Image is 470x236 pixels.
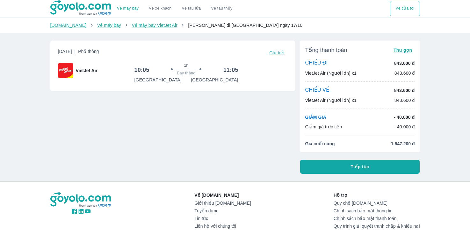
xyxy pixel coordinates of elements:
a: Vé tàu lửa [177,1,206,16]
p: GIẢM GIÁ [305,114,326,120]
a: Quy chế [DOMAIN_NAME] [334,201,420,206]
button: Vé tàu thủy [206,1,237,16]
p: 843.600 đ [394,70,415,76]
a: Chính sách bảo mật thanh toán [334,216,420,221]
p: - 40.000 đ [394,124,415,130]
p: - 40.000 đ [394,114,415,120]
span: Bay thẳng [177,71,196,76]
button: Vé của tôi [390,1,420,16]
button: Tiếp tục [300,160,420,174]
a: Vé xe khách [149,6,171,11]
span: Tiếp tục [351,164,369,170]
p: VietJet Air (Người lớn) x1 [305,97,357,103]
h6: 11:05 [223,66,238,74]
h6: 10:05 [134,66,149,74]
a: Liên hệ với chúng tôi [194,224,251,229]
a: Vé máy bay [117,6,139,11]
div: choose transportation mode [390,1,420,16]
p: Về [DOMAIN_NAME] [194,192,251,198]
img: logo [50,192,112,208]
span: [DATE] [58,48,99,57]
a: Tin tức [194,216,251,221]
span: Tổng thanh toán [305,46,347,54]
p: [GEOGRAPHIC_DATA] [134,77,181,83]
a: Tuyển dụng [194,208,251,213]
p: CHIỀU VỀ [305,87,329,94]
p: VietJet Air (Người lớn) x1 [305,70,357,76]
a: [DOMAIN_NAME] [50,23,87,28]
span: Thu gọn [394,48,412,53]
p: CHIỀU ĐI [305,60,328,67]
a: Vé máy bay VietJet Air [132,23,177,28]
a: Chính sách bảo mật thông tin [334,208,420,213]
p: 843.600 đ [394,97,415,103]
button: Chi tiết [267,48,287,57]
span: [PERSON_NAME] đi [GEOGRAPHIC_DATA] ngày 17/10 [188,23,302,28]
span: Giá cuối cùng [305,141,335,147]
p: 843.600 đ [394,60,415,66]
a: Giới thiệu [DOMAIN_NAME] [194,201,251,206]
p: [GEOGRAPHIC_DATA] [191,77,238,83]
a: Vé máy bay [97,23,121,28]
a: Quy trình giải quyết tranh chấp & khiếu nại [334,224,420,229]
span: Phổ thông [78,49,99,54]
span: Chi tiết [269,50,285,55]
span: 1h [184,63,188,68]
span: VietJet Air [76,67,98,74]
p: Hỗ trợ [334,192,420,198]
button: Thu gọn [391,46,415,55]
nav: breadcrumb [50,22,420,28]
span: 1.647.200 đ [391,141,415,147]
div: choose transportation mode [112,1,237,16]
p: Giảm giá trực tiếp [305,124,342,130]
p: 843.600 đ [394,87,415,94]
span: | [75,49,76,54]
